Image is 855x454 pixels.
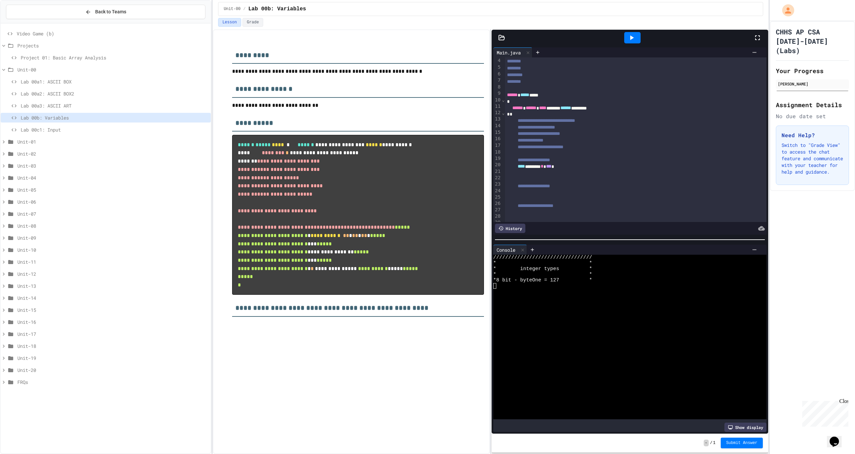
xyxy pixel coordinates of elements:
button: Grade [242,18,263,27]
div: 24 [493,188,502,194]
span: Unit-03 [17,162,208,169]
span: - [704,440,709,446]
div: 19 [493,155,502,162]
span: Unit-14 [17,294,208,301]
span: Unit-19 [17,355,208,362]
div: 8 [493,84,502,90]
span: Lab 00b: Variables [21,114,208,121]
h2: Assignment Details [776,100,849,109]
span: / [710,440,712,446]
span: FRQs [17,379,208,386]
span: Project 01: Basic Array Analysis [21,54,208,61]
div: 22 [493,175,502,181]
span: Lab 00a1: ASCII BOX [21,78,208,85]
span: Unit-05 [17,186,208,193]
div: Main.java [493,47,532,57]
button: Back to Teams [6,5,205,19]
div: 10 [493,97,502,103]
span: Unit-15 [17,306,208,313]
span: Video Game (b) [17,30,208,37]
span: Unit-16 [17,318,208,325]
span: Fold line [502,97,505,102]
div: History [495,224,525,233]
span: Unit-08 [17,222,208,229]
div: 25 [493,194,502,200]
div: 11 [493,103,502,110]
iframe: chat widget [827,427,848,447]
div: Console [493,246,519,253]
span: Back to Teams [95,8,126,15]
div: 13 [493,116,502,123]
span: Unit-12 [17,270,208,277]
div: 27 [493,207,502,213]
span: Lab 00a2: ASCII BOX2 [21,90,208,97]
div: 23 [493,181,502,188]
div: 7 [493,77,502,84]
span: Unit-00 [17,66,208,73]
iframe: chat widget [800,398,848,427]
span: Fold line [502,110,505,116]
span: Unit-02 [17,150,208,157]
h2: Your Progress [776,66,849,75]
div: Main.java [493,49,524,56]
div: 18 [493,149,502,155]
div: [PERSON_NAME] [778,81,847,87]
div: 21 [493,168,502,175]
div: 4 [493,57,502,64]
span: Unit-06 [17,198,208,205]
span: Unit-18 [17,343,208,350]
span: Unit-13 [17,282,208,289]
h3: Need Help? [782,131,843,139]
div: 26 [493,200,502,207]
button: Submit Answer [721,438,763,448]
span: Unit-11 [17,258,208,265]
span: Unit-04 [17,174,208,181]
div: Chat with us now!Close [3,3,46,42]
span: Lab 00a3: ASCII ART [21,102,208,109]
div: 9 [493,90,502,97]
span: Unit-07 [17,210,208,217]
div: 29 [493,219,502,226]
div: 12 [493,109,502,116]
h1: CHHS AP CSA [DATE]-[DATE] (Labs) [776,27,849,55]
span: Unit-09 [17,234,208,241]
div: 6 [493,71,502,77]
div: No due date set [776,112,849,120]
span: Submit Answer [726,440,757,446]
span: / [243,6,245,12]
div: 28 [493,213,502,219]
span: Unit-17 [17,330,208,337]
div: 17 [493,142,502,149]
div: 14 [493,123,502,129]
span: ///////////////////////////////// [493,255,592,260]
div: Show display [724,423,766,432]
div: 20 [493,162,502,168]
button: Lesson [218,18,241,27]
div: 15 [493,129,502,136]
span: Projects [17,42,208,49]
span: * integer types * [493,266,592,272]
div: 16 [493,136,502,142]
span: 1 [713,440,715,446]
span: Unit-01 [17,138,208,145]
span: Unit-20 [17,367,208,374]
p: Switch to "Grade View" to access the chat feature and communicate with your teacher for help and ... [782,142,843,175]
span: Lab 00b: Variables [248,5,306,13]
span: Unit-00 [224,6,240,12]
div: Console [493,245,527,255]
span: Lab 00c1: Input [21,126,208,133]
span: Unit-10 [17,246,208,253]
div: My Account [775,3,796,18]
div: 5 [493,64,502,71]
span: *8 bit - byteOne = 127 * [493,277,592,283]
